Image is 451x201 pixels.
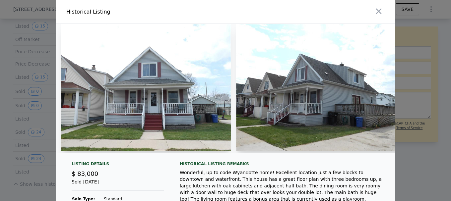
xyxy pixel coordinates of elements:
[180,161,385,167] div: Historical Listing remarks
[61,24,231,151] img: Property Img
[72,161,164,169] div: Listing Details
[66,8,223,16] div: Historical Listing
[72,170,98,177] span: $ 83,000
[236,24,406,151] img: Property Img
[72,178,164,191] div: Sold [DATE]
